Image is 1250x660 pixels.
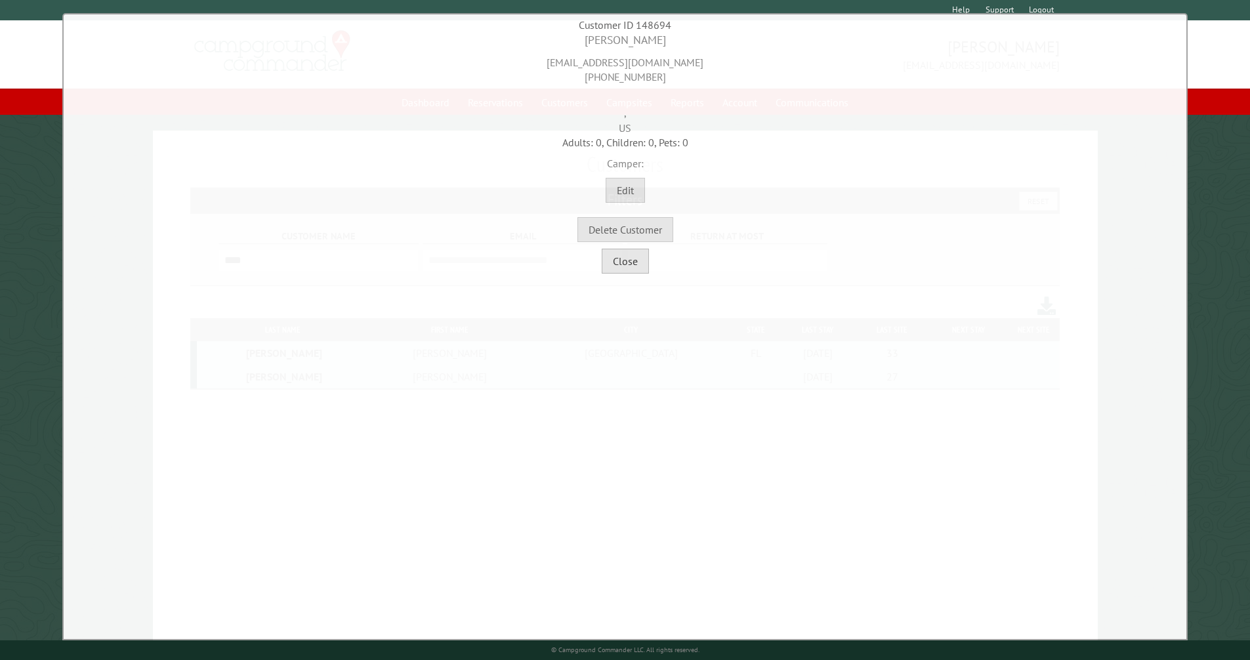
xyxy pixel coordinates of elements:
[67,18,1183,32] div: Customer ID 148694
[67,49,1183,85] div: [EMAIL_ADDRESS][DOMAIN_NAME] [PHONE_NUMBER]
[602,249,649,274] button: Close
[67,32,1183,49] div: [PERSON_NAME]
[67,85,1183,135] div: , US
[67,135,1183,150] div: Adults: 0, Children: 0, Pets: 0
[551,646,699,654] small: © Campground Commander LLC. All rights reserved.
[577,217,673,242] button: Delete Customer
[67,150,1183,171] div: Camper:
[606,178,645,203] button: Edit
